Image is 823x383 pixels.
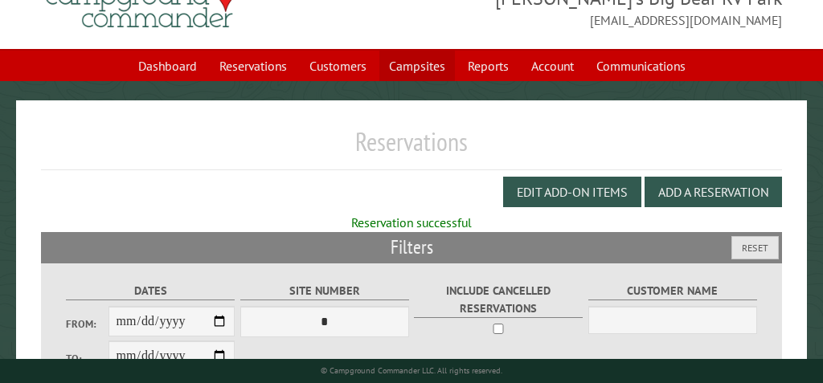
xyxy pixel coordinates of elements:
[66,351,109,366] label: To:
[41,214,782,231] div: Reservation successful
[240,282,409,300] label: Site Number
[300,51,376,81] a: Customers
[321,365,502,376] small: © Campground Commander LLC. All rights reserved.
[458,51,518,81] a: Reports
[645,177,782,207] button: Add a Reservation
[414,282,583,317] label: Include Cancelled Reservations
[41,232,782,263] h2: Filters
[522,51,583,81] a: Account
[129,51,207,81] a: Dashboard
[588,282,757,300] label: Customer Name
[379,51,455,81] a: Campsites
[503,177,641,207] button: Edit Add-on Items
[210,51,297,81] a: Reservations
[41,126,782,170] h1: Reservations
[587,51,695,81] a: Communications
[66,282,235,300] label: Dates
[731,236,779,259] button: Reset
[66,316,109,332] label: From:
